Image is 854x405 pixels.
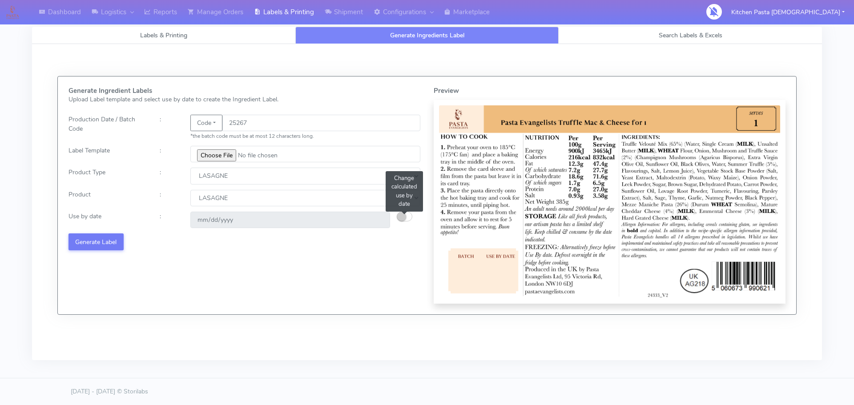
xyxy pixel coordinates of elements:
[659,31,722,40] span: Search Labels & Excels
[140,31,187,40] span: Labels & Printing
[32,27,822,44] ul: Tabs
[390,31,464,40] span: Generate Ingredients Label
[434,87,786,95] h5: Preview
[62,212,153,228] div: Use by date
[439,105,780,299] img: Label Preview
[68,233,124,250] button: Generate Label
[190,132,314,140] small: *the batch code must be at most 12 characters long.
[62,168,153,184] div: Product Type
[153,190,183,206] div: :
[68,87,420,95] h5: Generate Ingredient Labels
[68,95,420,104] p: Upload Label template and select use by date to create the Ingredient Label.
[153,168,183,184] div: :
[153,146,183,162] div: :
[153,115,183,140] div: :
[725,3,851,21] button: Kitchen Pasta [DEMOGRAPHIC_DATA]
[153,212,183,228] div: :
[62,190,153,206] div: Product
[62,115,153,140] div: Production Date / Batch Code
[190,115,222,131] button: Code
[62,146,153,162] div: Label Template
